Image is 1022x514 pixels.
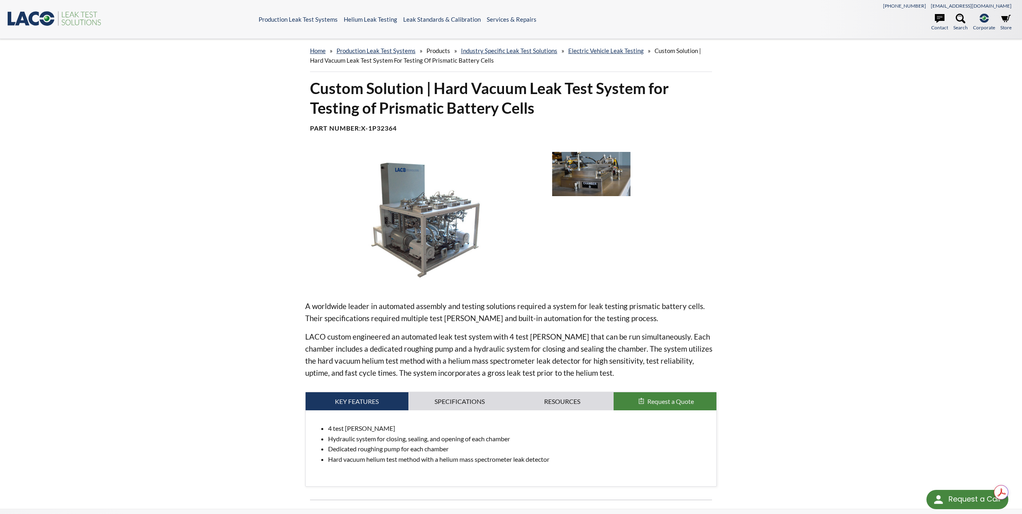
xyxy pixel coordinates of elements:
li: 4 test [PERSON_NAME] [328,423,710,434]
a: Electric Vehicle Leak Testing [568,47,644,54]
a: Production Leak Test Systems [337,47,416,54]
a: Services & Repairs [487,16,536,23]
h4: Part Number: [310,124,712,133]
span: Request a Quote [647,397,694,405]
a: Leak Standards & Calibration [403,16,481,23]
p: LACO custom engineered an automated leak test system with 4 test [PERSON_NAME] that can be run si... [305,331,717,379]
a: home [310,47,326,54]
img: Leak Test System with 4 test chambers [305,152,546,287]
p: A worldwide leader in automated assembly and testing solutions required a system for leak testing... [305,300,717,324]
a: Key Features [306,392,408,411]
span: Corporate [973,24,995,31]
a: [EMAIL_ADDRESS][DOMAIN_NAME] [931,3,1012,9]
a: Specifications [408,392,511,411]
div: Request a Call [949,490,1000,508]
a: Store [1000,14,1012,31]
a: Industry Specific Leak Test Solutions [461,47,557,54]
a: Search [953,14,968,31]
img: round button [932,493,945,506]
img: Leak test chamber close up [552,152,630,196]
b: X-1P32364 [361,124,397,132]
button: Request a Quote [614,392,716,411]
a: Production Leak Test Systems [259,16,338,23]
div: Request a Call [926,490,1008,509]
a: Helium Leak Testing [344,16,397,23]
li: Hydraulic system for closing, sealing, and opening of each chamber [328,434,710,444]
span: Custom Solution | Hard Vacuum Leak Test System for Testing of Prismatic Battery Cells [310,47,701,64]
span: Products [426,47,450,54]
a: [PHONE_NUMBER] [883,3,926,9]
li: Hard vacuum helium test method with a helium mass spectrometer leak detector [328,454,710,465]
a: Resources [511,392,614,411]
li: Dedicated roughing pump for each chamber [328,444,710,454]
div: » » » » » [310,39,712,72]
h1: Custom Solution | Hard Vacuum Leak Test System for Testing of Prismatic Battery Cells [310,78,712,118]
a: Contact [931,14,948,31]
